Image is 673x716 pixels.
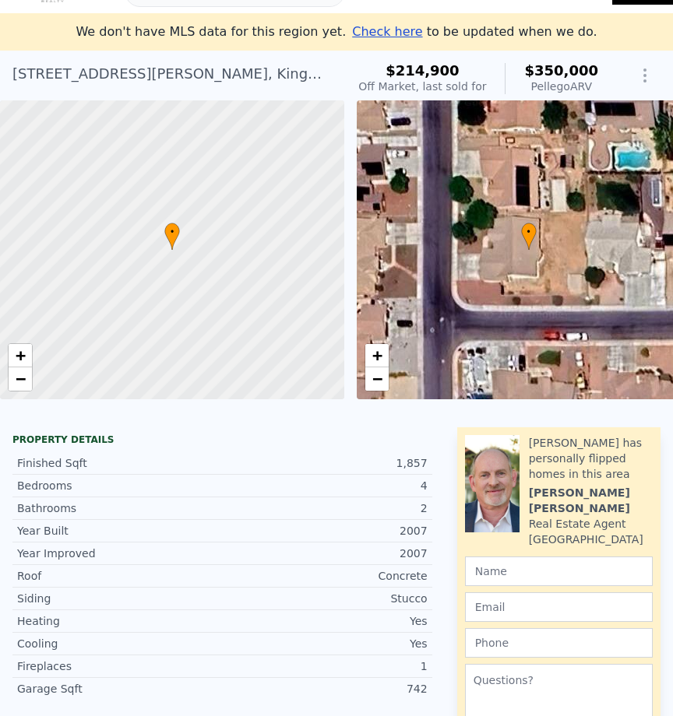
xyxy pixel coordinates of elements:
[222,636,427,651] div: Yes
[521,225,537,239] span: •
[521,223,537,250] div: •
[17,591,222,606] div: Siding
[222,681,427,697] div: 742
[465,556,653,586] input: Name
[17,500,222,516] div: Bathrooms
[524,62,598,79] span: $350,000
[629,60,661,91] button: Show Options
[222,613,427,629] div: Yes
[9,367,32,391] a: Zoom out
[222,523,427,539] div: 2007
[17,636,222,651] div: Cooling
[465,628,653,658] input: Phone
[222,591,427,606] div: Stucco
[16,369,26,388] span: −
[76,23,597,41] div: We don't have MLS data for this region yet.
[372,369,382,388] span: −
[16,346,26,365] span: +
[372,346,382,365] span: +
[222,568,427,584] div: Concrete
[222,658,427,674] div: 1
[17,478,222,493] div: Bedrooms
[12,63,333,85] div: [STREET_ADDRESS][PERSON_NAME] , Kingman , AZ 86401
[222,455,427,471] div: 1,857
[386,62,460,79] span: $214,900
[529,532,643,547] div: [GEOGRAPHIC_DATA]
[12,433,432,446] div: Property details
[222,500,427,516] div: 2
[164,223,180,250] div: •
[365,367,389,391] a: Zoom out
[17,681,222,697] div: Garage Sqft
[529,485,653,516] div: [PERSON_NAME] [PERSON_NAME]
[17,568,222,584] div: Roof
[529,435,653,482] div: [PERSON_NAME] has personally flipped homes in this area
[17,613,222,629] div: Heating
[17,523,222,539] div: Year Built
[358,79,486,94] div: Off Market, last sold for
[352,23,597,41] div: to be updated when we do.
[17,658,222,674] div: Fireplaces
[222,478,427,493] div: 4
[524,79,598,94] div: Pellego ARV
[164,225,180,239] span: •
[17,455,222,471] div: Finished Sqft
[222,546,427,561] div: 2007
[352,24,422,39] span: Check here
[465,592,653,622] input: Email
[529,516,626,532] div: Real Estate Agent
[17,546,222,561] div: Year Improved
[9,344,32,367] a: Zoom in
[365,344,389,367] a: Zoom in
